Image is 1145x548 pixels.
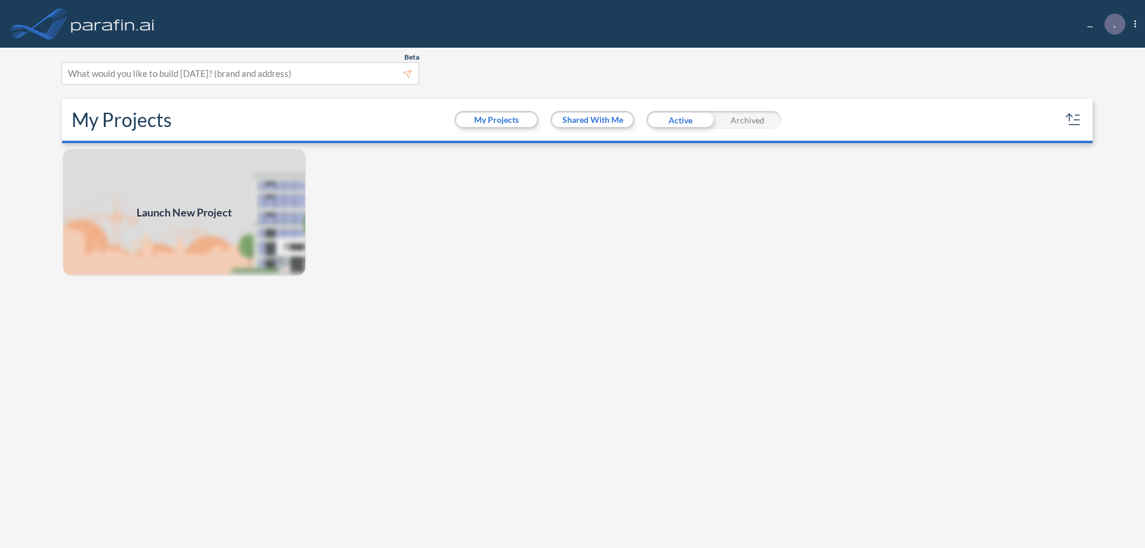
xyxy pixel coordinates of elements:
[552,113,633,127] button: Shared With Me
[1064,110,1083,129] button: sort
[404,52,419,62] span: Beta
[69,12,157,36] img: logo
[62,148,307,277] img: add
[1069,14,1136,35] div: ...
[137,205,232,221] span: Launch New Project
[456,113,537,127] button: My Projects
[714,111,781,129] div: Archived
[72,109,172,131] h2: My Projects
[1113,18,1116,29] p: .
[646,111,714,129] div: Active
[62,148,307,277] a: Launch New Project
